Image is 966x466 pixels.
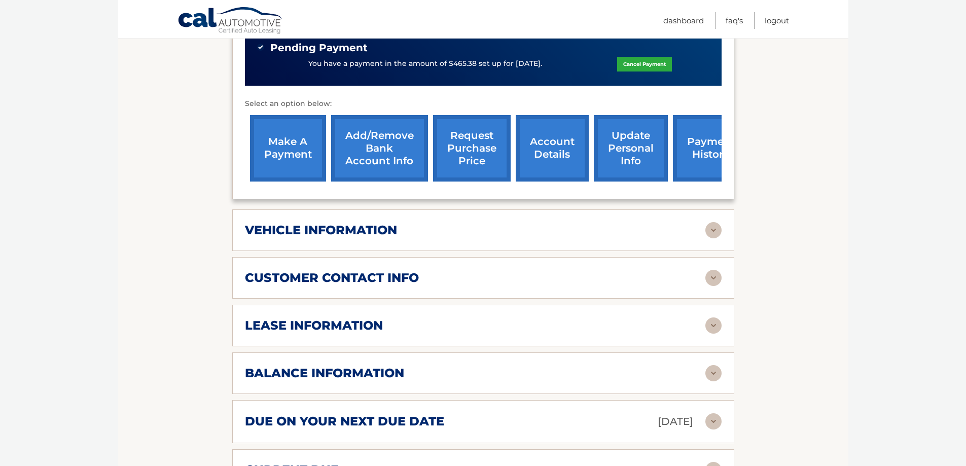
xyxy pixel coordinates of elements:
[270,42,368,54] span: Pending Payment
[245,270,419,285] h2: customer contact info
[245,98,722,110] p: Select an option below:
[663,12,704,29] a: Dashboard
[705,270,722,286] img: accordion-rest.svg
[705,365,722,381] img: accordion-rest.svg
[257,44,264,51] img: check-green.svg
[594,115,668,182] a: update personal info
[673,115,749,182] a: payment history
[617,57,672,71] a: Cancel Payment
[516,115,589,182] a: account details
[331,115,428,182] a: Add/Remove bank account info
[308,58,542,69] p: You have a payment in the amount of $465.38 set up for [DATE].
[765,12,789,29] a: Logout
[250,115,326,182] a: make a payment
[726,12,743,29] a: FAQ's
[705,222,722,238] img: accordion-rest.svg
[705,413,722,429] img: accordion-rest.svg
[245,366,404,381] h2: balance information
[705,317,722,334] img: accordion-rest.svg
[433,115,511,182] a: request purchase price
[245,223,397,238] h2: vehicle information
[658,413,693,431] p: [DATE]
[245,414,444,429] h2: due on your next due date
[245,318,383,333] h2: lease information
[177,7,284,36] a: Cal Automotive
